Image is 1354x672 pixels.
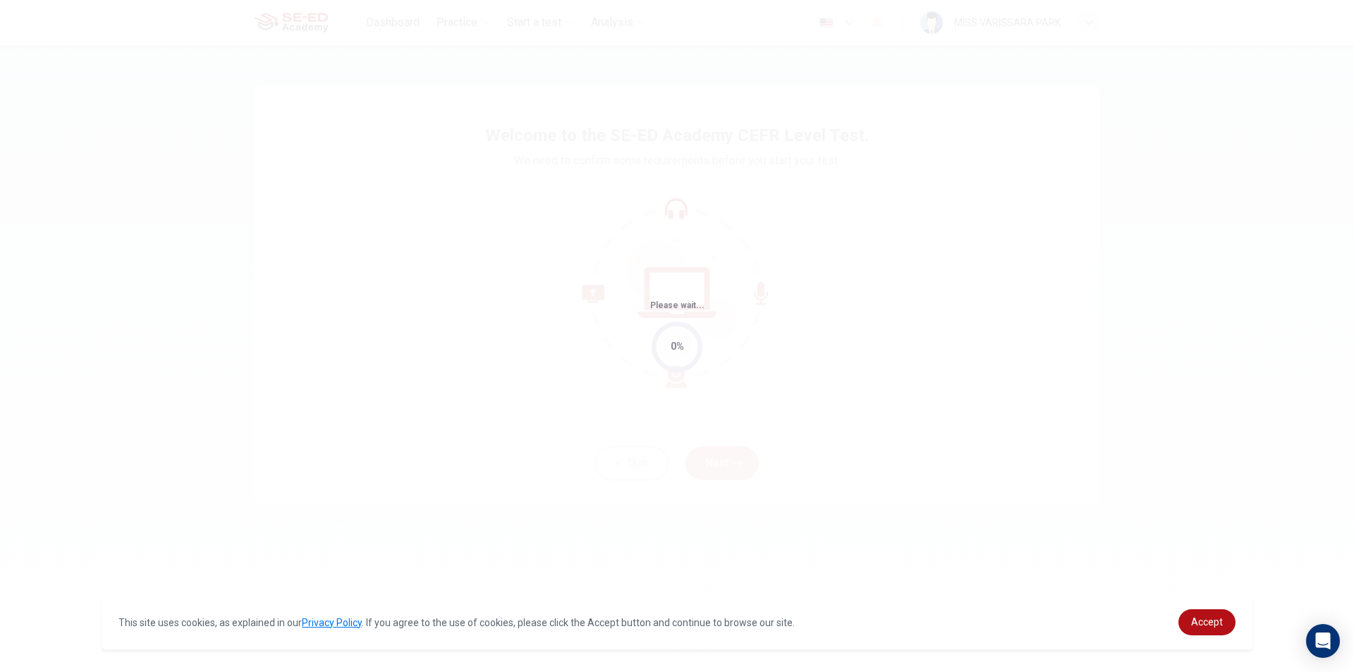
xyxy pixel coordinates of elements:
[1191,616,1223,628] span: Accept
[671,338,684,355] div: 0%
[102,595,1252,649] div: cookieconsent
[118,617,795,628] span: This site uses cookies, as explained in our . If you agree to the use of cookies, please click th...
[650,300,705,310] span: Please wait...
[1178,609,1236,635] a: dismiss cookie message
[302,617,362,628] a: Privacy Policy
[1306,624,1340,658] div: Open Intercom Messenger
